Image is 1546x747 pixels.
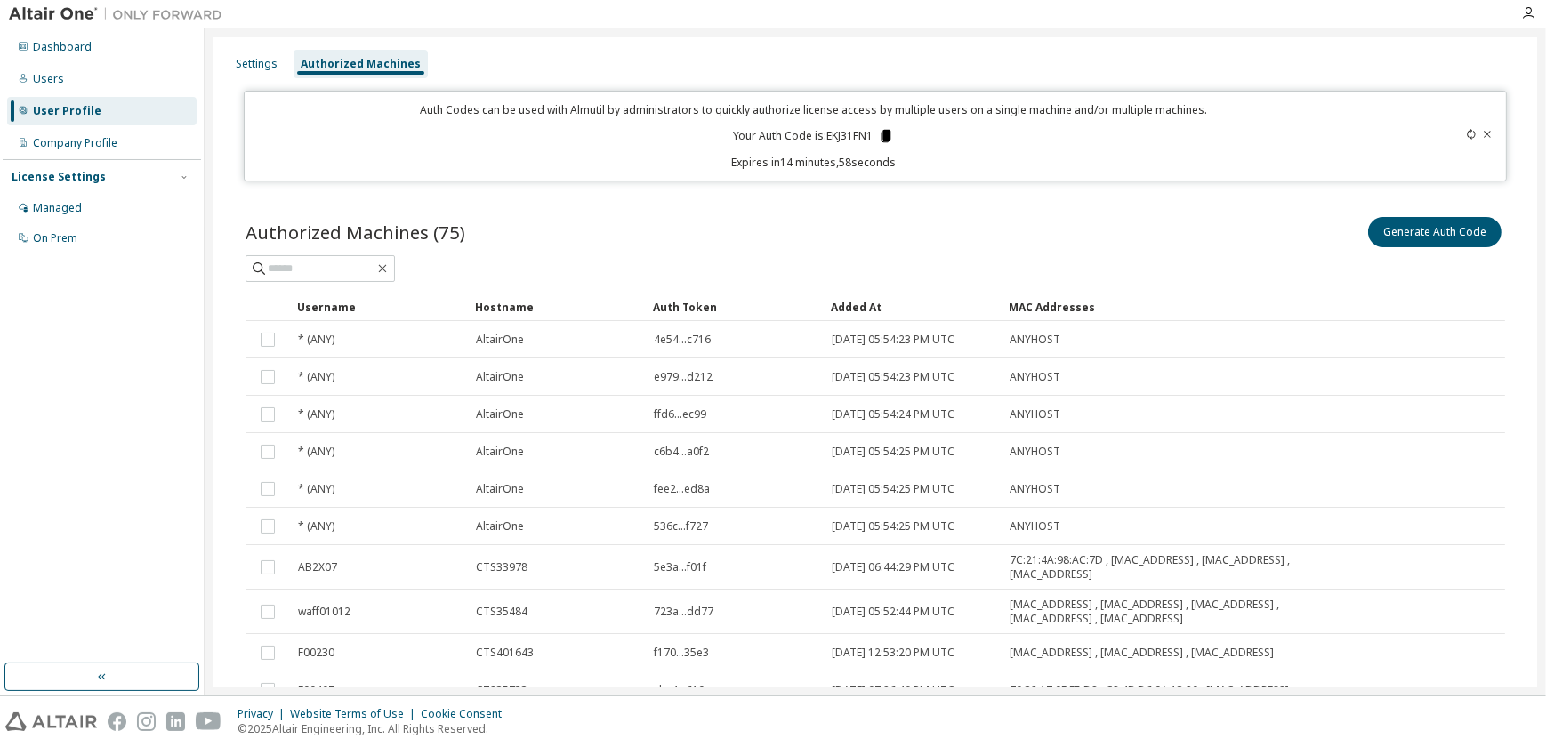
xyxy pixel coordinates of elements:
[1010,445,1060,459] span: ANYHOST
[33,40,92,54] div: Dashboard
[476,445,524,459] span: AltairOne
[654,605,713,619] span: 723a...dd77
[831,293,994,321] div: Added At
[1010,482,1060,496] span: ANYHOST
[654,683,710,697] span: cbc4...610c
[654,333,711,347] span: 4e54...c716
[654,407,706,422] span: ffd6...ec99
[298,445,334,459] span: * (ANY)
[298,560,337,574] span: AB2X07
[5,712,97,731] img: altair_logo.svg
[653,293,817,321] div: Auth Token
[246,220,465,245] span: Authorized Machines (75)
[832,605,954,619] span: [DATE] 05:52:44 PM UTC
[832,683,954,697] span: [DATE] 07:26:49 PM UTC
[1010,333,1060,347] span: ANYHOST
[33,231,77,245] div: On Prem
[255,155,1372,170] p: Expires in 14 minutes, 58 seconds
[238,707,290,721] div: Privacy
[1368,217,1502,247] button: Generate Auth Code
[238,721,512,736] p: © 2025 Altair Engineering, Inc. All Rights Reserved.
[298,407,334,422] span: * (ANY)
[1010,553,1314,582] span: 7C:21:4A:98:AC:7D , [MAC_ADDRESS] , [MAC_ADDRESS] , [MAC_ADDRESS]
[476,407,524,422] span: AltairOne
[108,712,126,731] img: facebook.svg
[654,445,709,459] span: c6b4...a0f2
[290,707,421,721] div: Website Terms of Use
[476,683,527,697] span: CTS35733
[832,407,954,422] span: [DATE] 05:54:24 PM UTC
[298,646,334,660] span: F00230
[832,560,954,574] span: [DATE] 06:44:29 PM UTC
[298,482,334,496] span: * (ANY)
[33,201,82,215] div: Managed
[476,333,524,347] span: AltairOne
[832,370,954,384] span: [DATE] 05:54:23 PM UTC
[255,102,1372,117] p: Auth Codes can be used with Almutil by administrators to quickly authorize license access by mult...
[476,646,534,660] span: CTS401643
[33,136,117,150] div: Company Profile
[33,72,64,86] div: Users
[832,333,954,347] span: [DATE] 05:54:23 PM UTC
[1010,370,1060,384] span: ANYHOST
[9,5,231,23] img: Altair One
[33,104,101,118] div: User Profile
[832,445,954,459] span: [DATE] 05:54:25 PM UTC
[301,57,421,71] div: Authorized Machines
[654,482,710,496] span: fee2...ed8a
[654,560,706,574] span: 5e3a...f01f
[475,293,639,321] div: Hostname
[476,482,524,496] span: AltairOne
[733,128,894,144] p: Your Auth Code is: EKJ31FN1
[298,370,334,384] span: * (ANY)
[166,712,185,731] img: linkedin.svg
[137,712,156,731] img: instagram.svg
[476,560,527,574] span: CTS33978
[832,519,954,534] span: [DATE] 05:54:25 PM UTC
[297,293,461,321] div: Username
[421,707,512,721] div: Cookie Consent
[1010,598,1314,626] span: [MAC_ADDRESS] , [MAC_ADDRESS] , [MAC_ADDRESS] , [MAC_ADDRESS] , [MAC_ADDRESS]
[12,170,106,184] div: License Settings
[236,57,278,71] div: Settings
[654,370,713,384] span: e979...d212
[1009,293,1315,321] div: MAC Addresses
[1010,683,1289,697] span: 70:32:17:0E:F5:D8 , C8:4B:D6:0A:13:20 , [MAC_ADDRESS]
[476,605,527,619] span: CTS35484
[1010,407,1060,422] span: ANYHOST
[476,370,524,384] span: AltairOne
[654,519,708,534] span: 536c...f727
[298,333,334,347] span: * (ANY)
[298,605,350,619] span: waff01012
[196,712,221,731] img: youtube.svg
[832,482,954,496] span: [DATE] 05:54:25 PM UTC
[832,646,954,660] span: [DATE] 12:53:20 PM UTC
[654,646,709,660] span: f170...35e3
[1010,519,1060,534] span: ANYHOST
[476,519,524,534] span: AltairOne
[298,683,334,697] span: F00497
[1010,646,1274,660] span: [MAC_ADDRESS] , [MAC_ADDRESS] , [MAC_ADDRESS]
[298,519,334,534] span: * (ANY)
